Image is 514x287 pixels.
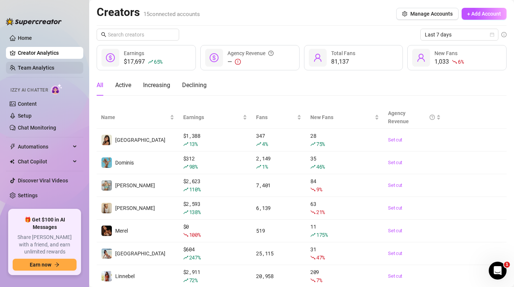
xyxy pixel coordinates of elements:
[458,58,463,65] span: 6 %
[316,231,328,238] span: 175 %
[504,262,510,268] span: 1
[434,57,463,66] div: 1,033
[183,268,248,284] div: $ 2,911
[101,32,106,37] span: search
[316,254,325,261] span: 47 %
[18,101,37,107] a: Content
[143,81,170,90] div: Increasing
[183,245,248,262] div: $ 604
[313,53,322,62] span: user
[189,231,201,238] span: 100 %
[252,106,306,129] th: Fans
[106,53,115,62] span: dollar-circle
[452,59,457,64] span: fall
[115,205,155,211] span: [PERSON_NAME]
[101,135,112,145] img: Tokyo
[310,132,379,148] div: 28
[101,271,112,281] img: Linnebel
[115,160,134,166] span: Dominis
[189,163,198,170] span: 98 %
[256,164,261,169] span: rise
[30,262,51,268] span: Earn now
[115,273,135,279] span: Linnebel
[227,57,274,66] div: —
[388,159,440,166] a: Set cut
[417,53,426,62] span: user
[310,278,316,283] span: fall
[268,49,274,57] span: question-circle
[310,177,379,194] div: 84
[262,163,268,170] span: 1 %
[108,31,169,39] input: Search creators
[183,255,188,260] span: rise
[18,178,68,184] a: Discover Viral Videos
[97,5,200,19] h2: Creators
[388,250,440,257] a: Set cut
[18,65,54,71] a: Team Analytics
[115,182,155,188] span: [PERSON_NAME]
[189,254,201,261] span: 247 %
[183,210,188,215] span: rise
[13,259,77,271] button: Earn nowarrow-right
[183,164,188,169] span: rise
[6,18,62,25] img: logo-BBDzfeDw.svg
[402,11,407,16] span: setting
[183,132,248,148] div: $ 1,388
[179,106,252,129] th: Earnings
[235,59,241,65] span: exclamation-circle
[124,57,162,66] div: $17,697
[18,35,32,41] a: Home
[316,277,322,284] span: 7 %
[388,182,440,189] a: Set cut
[388,204,440,212] a: Set cut
[183,141,188,147] span: rise
[316,208,325,216] span: 21 %
[210,53,219,62] span: dollar-circle
[256,154,301,171] div: 2,149
[316,140,325,147] span: 75 %
[189,186,201,193] span: 110 %
[256,204,301,212] div: 6,139
[310,113,373,121] span: New Fans
[101,203,112,213] img: Megan
[115,251,165,256] span: [GEOGRAPHIC_DATA]
[306,106,384,129] th: New Fans
[256,272,301,280] div: 20,958
[10,159,14,164] img: Chat Copilot
[310,255,316,260] span: fall
[13,216,77,231] span: 🎁 Get $100 in AI Messages
[18,192,38,198] a: Settings
[154,58,162,65] span: 65 %
[115,137,165,143] span: [GEOGRAPHIC_DATA]
[388,136,440,144] a: Set cut
[18,125,56,131] a: Chat Monitoring
[430,109,435,125] span: question-circle
[101,180,112,191] img: Olivia
[183,187,188,192] span: rise
[490,32,494,37] span: calendar
[462,8,507,20] button: + Add Account
[256,132,301,148] div: 347
[310,164,316,169] span: rise
[316,163,325,170] span: 46 %
[115,228,128,234] span: Merel
[182,81,207,90] div: Declining
[183,232,188,237] span: fall
[310,210,316,215] span: fall
[396,8,459,20] button: Manage Accounts
[18,156,71,168] span: Chat Copilot
[183,177,248,194] div: $ 2,623
[51,84,62,95] img: AI Chatter
[101,157,112,168] img: Dominis
[501,32,507,37] span: info-circle
[13,234,77,256] span: Share [PERSON_NAME] with a friend, and earn unlimited rewards
[310,154,379,171] div: 35
[316,186,322,193] span: 9 %
[310,245,379,262] div: 31
[189,208,201,216] span: 138 %
[256,249,301,258] div: 25,115
[18,141,71,153] span: Automations
[388,109,434,125] div: Agency Revenue
[101,226,112,236] img: Merel
[310,223,379,239] div: 11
